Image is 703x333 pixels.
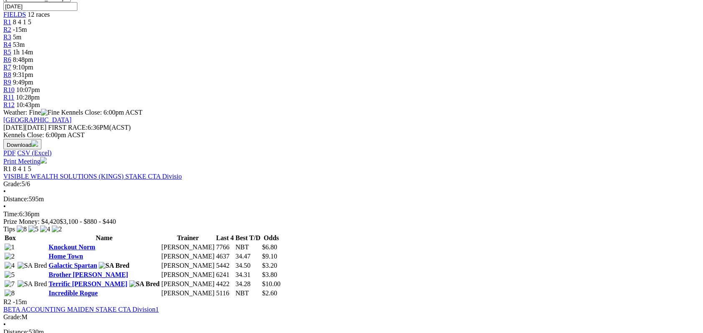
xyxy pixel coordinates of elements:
[3,86,15,93] span: R10
[3,149,15,156] a: PDF
[3,79,11,86] a: R9
[3,41,11,48] a: R4
[41,109,59,116] img: Fine
[3,2,77,11] input: Select date
[3,321,6,328] span: •
[216,252,234,261] td: 4637
[3,313,22,320] span: Grade:
[3,56,11,63] a: R6
[18,280,47,288] img: SA Bred
[3,109,61,116] span: Weather: Fine
[129,280,160,288] img: SA Bred
[235,271,261,279] td: 34.31
[49,262,97,269] a: Galactic Spartan
[49,280,127,287] a: Terrific [PERSON_NAME]
[16,101,40,108] span: 10:43pm
[13,165,31,172] span: 8 4 1 5
[5,253,15,260] img: 2
[48,234,160,242] th: Name
[3,11,26,18] a: FIELDS
[216,289,234,297] td: 5116
[13,18,31,26] span: 8 4 1 5
[17,225,27,233] img: 8
[5,262,15,269] img: 4
[3,94,14,101] a: R11
[235,289,261,297] td: NBT
[3,180,22,187] span: Grade:
[3,195,28,202] span: Distance:
[235,252,261,261] td: 34.47
[235,261,261,270] td: 34.50
[3,158,47,165] a: Print Meeting
[216,243,234,251] td: 7766
[13,49,33,56] span: 1h 14m
[40,225,50,233] img: 4
[3,64,11,71] a: R7
[13,33,21,41] span: 5m
[16,86,40,93] span: 10:07pm
[235,243,261,251] td: NBT
[3,131,700,139] div: Kennels Close: 6:00pm ACST
[13,79,33,86] span: 9:49pm
[28,11,50,18] span: 12 races
[161,252,215,261] td: [PERSON_NAME]
[52,225,62,233] img: 2
[48,124,87,131] span: FIRST RACE:
[235,280,261,288] td: 34.28
[262,280,281,287] span: $10.00
[3,18,11,26] a: R1
[262,243,277,251] span: $6.80
[3,71,11,78] a: R8
[99,262,129,269] img: SA Bred
[28,225,38,233] img: 5
[3,26,11,33] a: R2
[161,289,215,297] td: [PERSON_NAME]
[216,234,234,242] th: Last 4
[13,26,27,33] span: -15m
[13,64,33,71] span: 9:10pm
[3,180,700,188] div: 5/6
[13,71,33,78] span: 9:31pm
[216,271,234,279] td: 6241
[216,280,234,288] td: 4422
[3,210,19,218] span: Time:
[49,253,83,260] a: Home Town
[3,124,25,131] span: [DATE]
[3,49,11,56] a: R5
[5,271,15,279] img: 5
[49,243,95,251] a: Knockout Norm
[3,195,700,203] div: 595m
[16,94,40,101] span: 10:28pm
[13,41,25,48] span: 53m
[3,116,72,123] a: [GEOGRAPHIC_DATA]
[216,261,234,270] td: 5442
[161,261,215,270] td: [PERSON_NAME]
[5,234,16,241] span: Box
[3,313,700,321] div: M
[3,188,6,195] span: •
[3,33,11,41] a: R3
[3,165,11,172] span: R1
[3,124,46,131] span: [DATE]
[3,218,700,225] div: Prize Money: $4,420
[161,271,215,279] td: [PERSON_NAME]
[5,280,15,288] img: 7
[17,149,51,156] a: CSV (Excel)
[60,218,116,225] span: $3,100 - $880 - $440
[49,271,128,278] a: Brother [PERSON_NAME]
[13,56,33,63] span: 8:48pm
[18,262,47,269] img: SA Bred
[3,298,11,305] span: R2
[3,149,700,157] div: Download
[5,289,15,297] img: 8
[3,101,15,108] span: R12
